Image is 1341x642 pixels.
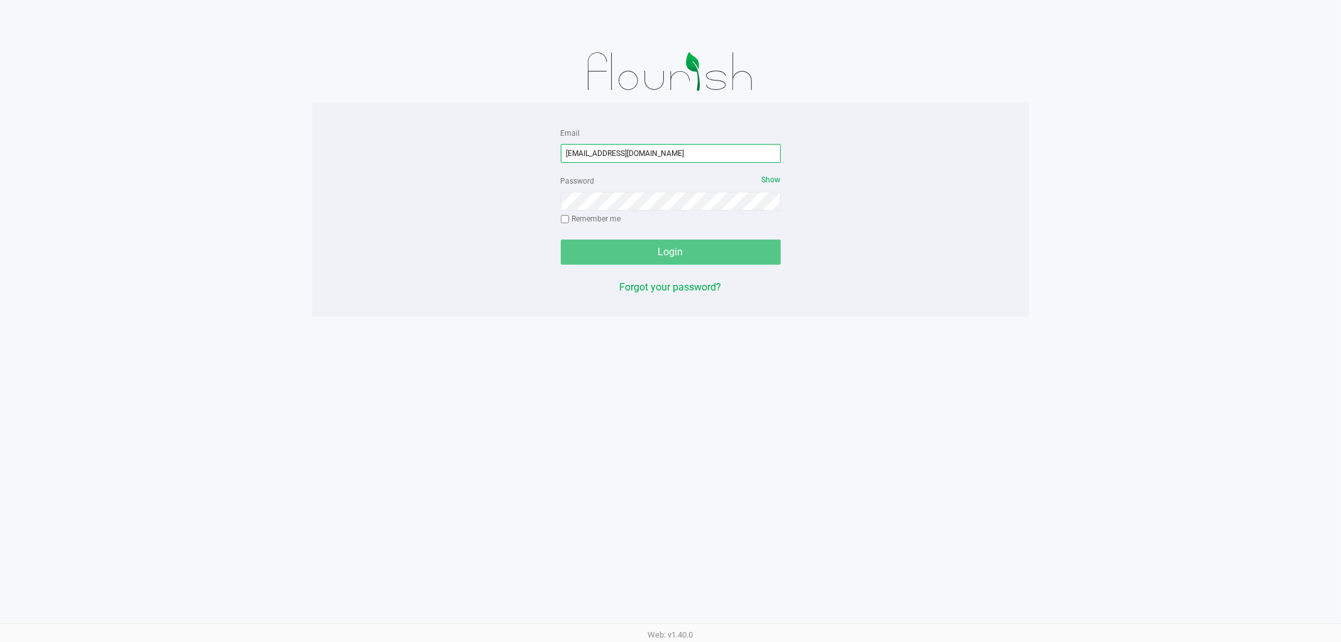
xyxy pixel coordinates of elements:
[561,175,595,187] label: Password
[620,280,722,295] button: Forgot your password?
[561,215,570,224] input: Remember me
[762,175,781,184] span: Show
[648,630,693,639] span: Web: v1.40.0
[561,213,621,224] label: Remember me
[561,128,580,139] label: Email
